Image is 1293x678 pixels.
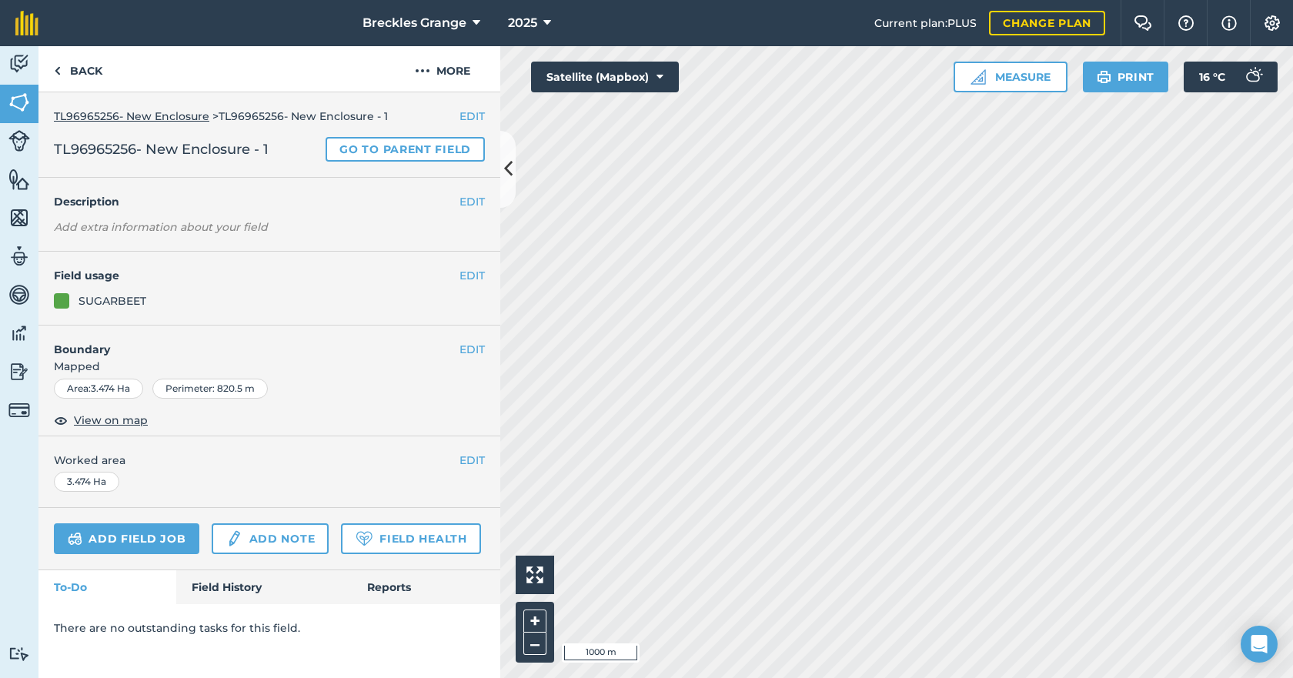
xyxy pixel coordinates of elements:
img: svg+xml;base64,PD94bWwgdmVyc2lvbj0iMS4wIiBlbmNvZGluZz0idXRmLTgiPz4KPCEtLSBHZW5lcmF0b3I6IEFkb2JlIE... [8,646,30,661]
h4: Boundary [38,326,459,358]
img: Four arrows, one pointing top left, one top right, one bottom right and the last bottom left [526,566,543,583]
button: View on map [54,411,148,429]
span: Breckles Grange [363,14,466,32]
a: Field History [176,570,351,604]
div: Open Intercom Messenger [1241,626,1278,663]
h4: Description [54,193,485,210]
span: 2025 [508,14,537,32]
span: Mapped [38,358,500,375]
span: TL96965256- New Enclosure - 1 [54,139,269,160]
a: Reports [352,570,500,604]
a: Field Health [341,523,480,554]
img: svg+xml;base64,PHN2ZyB4bWxucz0iaHR0cDovL3d3dy53My5vcmcvMjAwMC9zdmciIHdpZHRoPSI1NiIgaGVpZ2h0PSI2MC... [8,91,30,114]
div: > TL96965256- New Enclosure - 1 [54,108,485,125]
button: – [523,633,546,655]
button: EDIT [459,267,485,284]
button: EDIT [459,341,485,358]
button: EDIT [459,452,485,469]
img: Two speech bubbles overlapping with the left bubble in the forefront [1134,15,1152,31]
img: svg+xml;base64,PD94bWwgdmVyc2lvbj0iMS4wIiBlbmNvZGluZz0idXRmLTgiPz4KPCEtLSBHZW5lcmF0b3I6IEFkb2JlIE... [8,130,30,152]
div: Area : 3.474 Ha [54,379,143,399]
button: 16 °C [1184,62,1278,92]
button: Measure [954,62,1067,92]
a: Go to parent field [326,137,485,162]
button: EDIT [459,108,485,125]
div: Perimeter : 820.5 m [152,379,268,399]
a: Add field job [54,523,199,554]
div: SUGARBEET [79,292,146,309]
a: Back [38,46,118,92]
a: To-Do [38,570,176,604]
img: svg+xml;base64,PD94bWwgdmVyc2lvbj0iMS4wIiBlbmNvZGluZz0idXRmLTgiPz4KPCEtLSBHZW5lcmF0b3I6IEFkb2JlIE... [8,283,30,306]
span: View on map [74,412,148,429]
button: More [385,46,500,92]
img: A question mark icon [1177,15,1195,31]
img: svg+xml;base64,PD94bWwgdmVyc2lvbj0iMS4wIiBlbmNvZGluZz0idXRmLTgiPz4KPCEtLSBHZW5lcmF0b3I6IEFkb2JlIE... [8,399,30,421]
button: + [523,610,546,633]
img: A cog icon [1263,15,1281,31]
img: svg+xml;base64,PD94bWwgdmVyc2lvbj0iMS4wIiBlbmNvZGluZz0idXRmLTgiPz4KPCEtLSBHZW5lcmF0b3I6IEFkb2JlIE... [68,529,82,548]
span: Worked area [54,452,485,469]
button: Print [1083,62,1169,92]
div: 3.474 Ha [54,472,119,492]
img: fieldmargin Logo [15,11,38,35]
span: 16 ° C [1199,62,1225,92]
img: Ruler icon [971,69,986,85]
a: TL96965256- New Enclosure [54,109,209,123]
img: svg+xml;base64,PD94bWwgdmVyc2lvbj0iMS4wIiBlbmNvZGluZz0idXRmLTgiPz4KPCEtLSBHZW5lcmF0b3I6IEFkb2JlIE... [8,322,30,345]
a: Change plan [989,11,1105,35]
img: svg+xml;base64,PHN2ZyB4bWxucz0iaHR0cDovL3d3dy53My5vcmcvMjAwMC9zdmciIHdpZHRoPSI1NiIgaGVpZ2h0PSI2MC... [8,206,30,229]
img: svg+xml;base64,PHN2ZyB4bWxucz0iaHR0cDovL3d3dy53My5vcmcvMjAwMC9zdmciIHdpZHRoPSIxOSIgaGVpZ2h0PSIyNC... [1097,68,1111,86]
button: Satellite (Mapbox) [531,62,679,92]
img: svg+xml;base64,PD94bWwgdmVyc2lvbj0iMS4wIiBlbmNvZGluZz0idXRmLTgiPz4KPCEtLSBHZW5lcmF0b3I6IEFkb2JlIE... [8,52,30,75]
img: svg+xml;base64,PD94bWwgdmVyc2lvbj0iMS4wIiBlbmNvZGluZz0idXRmLTgiPz4KPCEtLSBHZW5lcmF0b3I6IEFkb2JlIE... [226,529,242,548]
p: There are no outstanding tasks for this field. [54,620,485,636]
button: EDIT [459,193,485,210]
img: svg+xml;base64,PHN2ZyB4bWxucz0iaHR0cDovL3d3dy53My5vcmcvMjAwMC9zdmciIHdpZHRoPSIxOCIgaGVpZ2h0PSIyNC... [54,411,68,429]
img: svg+xml;base64,PD94bWwgdmVyc2lvbj0iMS4wIiBlbmNvZGluZz0idXRmLTgiPz4KPCEtLSBHZW5lcmF0b3I6IEFkb2JlIE... [8,245,30,268]
span: Current plan : PLUS [874,15,977,32]
img: svg+xml;base64,PD94bWwgdmVyc2lvbj0iMS4wIiBlbmNvZGluZz0idXRmLTgiPz4KPCEtLSBHZW5lcmF0b3I6IEFkb2JlIE... [8,360,30,383]
img: svg+xml;base64,PD94bWwgdmVyc2lvbj0iMS4wIiBlbmNvZGluZz0idXRmLTgiPz4KPCEtLSBHZW5lcmF0b3I6IEFkb2JlIE... [1238,62,1268,92]
img: svg+xml;base64,PHN2ZyB4bWxucz0iaHR0cDovL3d3dy53My5vcmcvMjAwMC9zdmciIHdpZHRoPSI1NiIgaGVpZ2h0PSI2MC... [8,168,30,191]
a: Add note [212,523,329,554]
img: svg+xml;base64,PHN2ZyB4bWxucz0iaHR0cDovL3d3dy53My5vcmcvMjAwMC9zdmciIHdpZHRoPSIxNyIgaGVpZ2h0PSIxNy... [1221,14,1237,32]
img: svg+xml;base64,PHN2ZyB4bWxucz0iaHR0cDovL3d3dy53My5vcmcvMjAwMC9zdmciIHdpZHRoPSI5IiBoZWlnaHQ9IjI0Ii... [54,62,61,80]
em: Add extra information about your field [54,220,268,234]
img: svg+xml;base64,PHN2ZyB4bWxucz0iaHR0cDovL3d3dy53My5vcmcvMjAwMC9zdmciIHdpZHRoPSIyMCIgaGVpZ2h0PSIyNC... [415,62,430,80]
h4: Field usage [54,267,459,284]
